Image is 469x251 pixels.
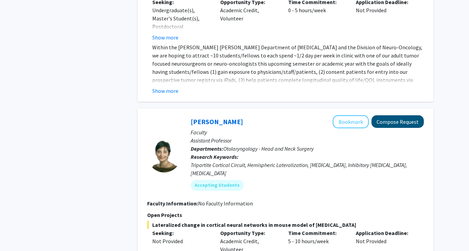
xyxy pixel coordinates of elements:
[223,145,314,152] span: Otolaryngology - Head and Neck Surgery
[191,117,243,126] a: [PERSON_NAME]
[147,211,424,219] p: Open Projects
[152,33,178,41] button: Show more
[191,145,223,152] b: Departments:
[191,161,424,177] div: Tripartite Cortical Circuit, Hemispheric Lateralization, [MEDICAL_DATA], Inhibitory [MEDICAL_DATA...
[152,229,210,237] p: Seeking:
[288,229,346,237] p: Time Commitment:
[191,180,244,191] mat-chip: Accepting Students
[191,128,424,136] p: Faculty
[191,136,424,145] p: Assistant Professor
[220,229,278,237] p: Opportunity Type:
[198,200,253,207] span: No Faculty Information
[5,220,29,246] iframe: Chat
[152,6,210,63] div: Undergraduate(s), Master's Student(s), Postdoctoral Researcher(s) / Research Staff, Medical Resid...
[333,115,369,128] button: Add Tara Deemyad to Bookmarks
[152,237,210,245] div: Not Provided
[152,43,424,100] p: Within the [PERSON_NAME] [PERSON_NAME] Department of [MEDICAL_DATA] and the Division of Neuro-Onc...
[152,87,178,95] button: Show more
[147,221,424,229] span: Lateralized change in cortical neural networks in mouse model of [MEDICAL_DATA]
[371,115,424,128] button: Compose Request to Tara Deemyad
[356,229,414,237] p: Application Deadline:
[147,200,198,207] b: Faculty Information:
[191,153,239,160] b: Research Keywords:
